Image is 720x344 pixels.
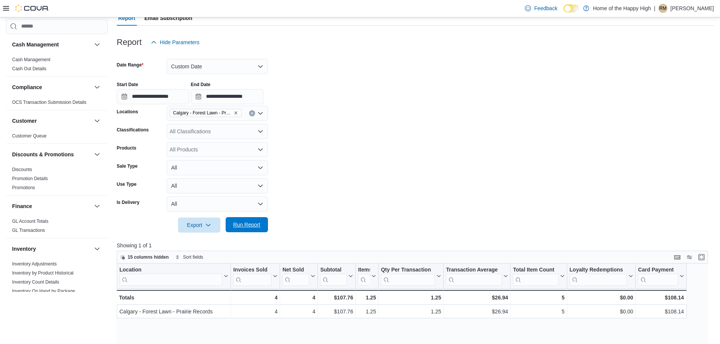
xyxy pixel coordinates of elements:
div: Loyalty Redemptions [570,266,627,285]
label: Classifications [117,127,149,133]
div: Discounts & Promotions [6,165,108,195]
h3: Compliance [12,83,42,91]
button: Hide Parameters [148,35,203,50]
a: Feedback [522,1,560,16]
button: Discounts & Promotions [12,151,91,158]
div: $26.94 [446,293,508,302]
button: Keyboard shortcuts [673,253,682,262]
button: Qty Per Transaction [381,266,441,285]
button: Compliance [12,83,91,91]
button: Invoices Sold [233,266,277,285]
div: Finance [6,217,108,238]
span: Dark Mode [564,12,564,13]
div: 1.25 [358,293,376,302]
button: Customer [12,117,91,125]
button: All [167,196,268,211]
label: Is Delivery [117,199,139,205]
div: Customer [6,131,108,143]
span: GL Transactions [12,227,45,233]
button: Enter fullscreen [697,253,706,262]
h3: Cash Management [12,41,59,48]
div: Transaction Average [446,266,502,273]
span: Inventory On Hand by Package [12,288,75,294]
button: Net Sold [282,266,315,285]
button: Loyalty Redemptions [570,266,633,285]
div: Cash Management [6,55,108,76]
a: GL Transactions [12,228,45,233]
div: Subtotal [320,266,347,285]
a: Discounts [12,167,32,172]
span: Calgary - Forest Lawn - Prairie Records [173,109,232,117]
div: Location [119,266,222,285]
label: End Date [191,82,211,88]
div: Subtotal [320,266,347,273]
div: $26.94 [446,307,508,316]
a: Inventory Adjustments [12,261,57,267]
span: OCS Transaction Submission Details [12,99,87,105]
button: Clear input [249,110,255,116]
span: Hide Parameters [160,39,200,46]
button: Custom Date [167,59,268,74]
button: Open list of options [257,110,263,116]
div: Transaction Average [446,266,502,285]
span: Email Subscription [144,11,192,26]
span: Run Report [233,221,260,228]
button: Location [119,266,228,285]
button: Finance [12,202,91,210]
span: 15 columns hidden [128,254,169,260]
a: Inventory Count Details [12,279,59,285]
div: $0.00 [570,307,633,316]
p: | [654,4,655,13]
button: Open list of options [257,147,263,153]
a: Inventory by Product Historical [12,270,74,276]
div: Net Sold [282,266,309,273]
button: 15 columns hidden [117,253,172,262]
span: Sort fields [183,254,203,260]
div: Total Item Count [513,266,558,273]
button: Transaction Average [446,266,508,285]
button: Discounts & Promotions [93,150,102,159]
button: Compliance [93,83,102,92]
div: Card Payment [638,266,678,273]
div: Invoices Sold [233,266,271,273]
h3: Finance [12,202,32,210]
span: Report [118,11,135,26]
button: Items Per Transaction [358,266,376,285]
div: Items Per Transaction [358,266,370,285]
div: 1.25 [358,307,376,316]
span: GL Account Totals [12,218,48,224]
a: GL Account Totals [12,219,48,224]
div: 1.25 [381,293,441,302]
label: Start Date [117,82,138,88]
span: Inventory by Product Historical [12,270,74,276]
a: Promotions [12,185,35,190]
button: Card Payment [638,266,684,285]
button: Cash Management [93,40,102,49]
button: Total Item Count [513,266,564,285]
span: Export [183,218,216,233]
div: Qty Per Transaction [381,266,435,285]
p: [PERSON_NAME] [670,4,714,13]
input: Press the down key to open a popover containing a calendar. [117,89,189,104]
a: Customer Queue [12,133,46,139]
h3: Report [117,38,142,47]
input: Press the down key to open a popover containing a calendar. [191,89,263,104]
span: Discounts [12,167,32,173]
a: Cash Out Details [12,66,46,71]
button: Inventory [12,245,91,253]
div: Card Payment [638,266,678,285]
span: Calgary - Forest Lawn - Prairie Records [170,109,242,117]
span: Inventory Count Details [12,279,59,285]
a: OCS Transaction Submission Details [12,100,87,105]
div: Location [119,266,222,273]
div: Qty Per Transaction [381,266,435,273]
button: All [167,160,268,175]
a: Promotion Details [12,176,48,181]
div: Totals [119,293,228,302]
h3: Discounts & Promotions [12,151,74,158]
img: Cova [15,5,49,12]
div: 5 [513,293,564,302]
div: Items Per Transaction [358,266,370,273]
